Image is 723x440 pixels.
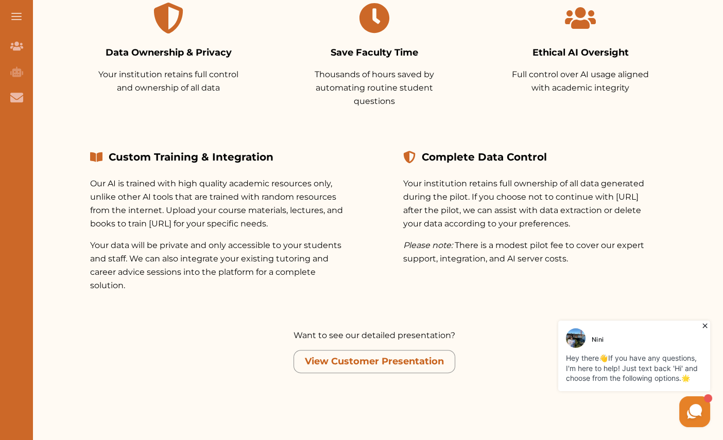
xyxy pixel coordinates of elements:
p: There is a modest pilot fee to cover our expert support, integration, and AI server costs. [403,239,659,266]
iframe: HelpCrunch [476,318,713,430]
h3: Ethical AI Oversight [502,46,659,60]
p: Thousands of hours saved by automating routine student questions [296,68,453,108]
a: View Customer Presentation [305,355,444,368]
h3: Save Faculty Time [296,46,453,60]
p: Want to see our detailed presentation? [294,329,455,342]
p: Our AI is trained with high quality academic resources only, unlike other AI tools that are train... [90,177,346,231]
h3: Custom Training & Integration [90,149,346,165]
h3: Complete Data Control [403,149,659,165]
em: Please note: [403,240,453,250]
p: Your data will be private and only accessible to your students and staff. We can also integrate y... [90,239,346,292]
button: [object Object] [294,350,455,373]
p: Full control over AI usage aligned with academic integrity [502,68,659,95]
h3: Data Ownership & Privacy [90,46,247,60]
p: Your institution retains full control and ownership of all data [90,68,247,95]
p: Your institution retains full ownership of all data generated during the pilot. If you choose not... [403,177,659,231]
